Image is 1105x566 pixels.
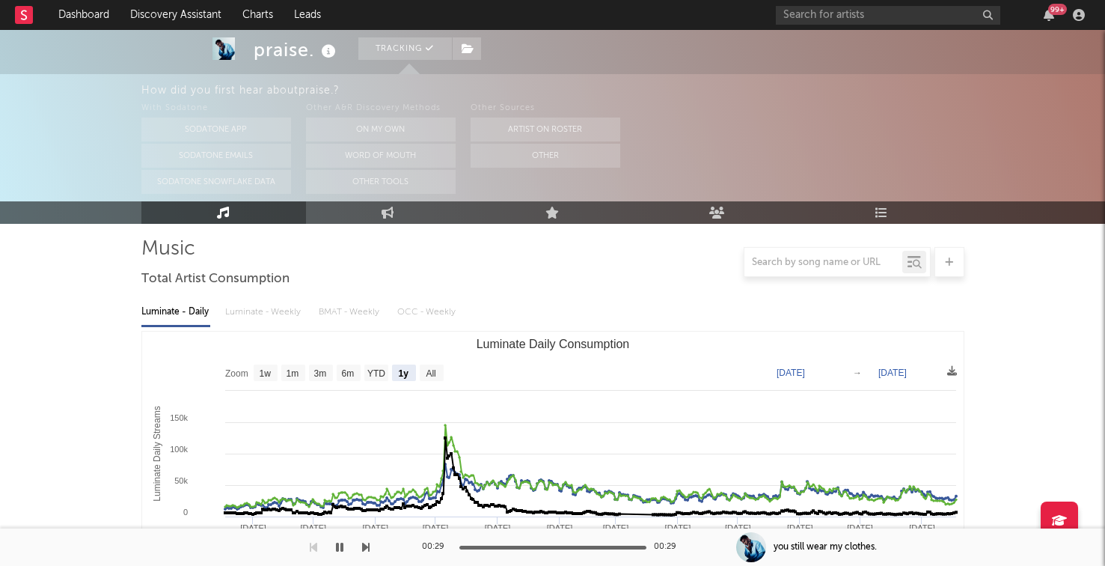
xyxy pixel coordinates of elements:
button: Artist on Roster [471,118,620,141]
text: [DATE] [240,523,266,532]
text: [DATE] [786,523,812,532]
button: Sodatone Snowflake Data [141,170,291,194]
div: 00:29 [422,538,452,556]
text: [DATE] [878,368,907,378]
div: Luminate - Daily [141,299,210,325]
text: Zoom [225,368,248,379]
text: 1m [286,368,299,379]
span: Total Artist Consumption [141,270,290,288]
div: With Sodatone [141,100,291,118]
button: Other [471,144,620,168]
text: [DATE] [724,523,750,532]
button: Sodatone Emails [141,144,291,168]
text: [DATE] [300,523,326,532]
text: 50k [174,476,188,485]
text: All [426,368,435,379]
text: [DATE] [422,523,448,532]
text: 3m [313,368,326,379]
button: Word Of Mouth [306,144,456,168]
div: Other A&R Discovery Methods [306,100,456,118]
text: → [853,368,862,378]
text: [DATE] [909,523,935,532]
text: 150k [170,413,188,422]
div: 00:29 [654,538,684,556]
div: you still wear my clothes. [774,541,877,554]
button: Tracking [358,37,452,60]
div: praise. [254,37,340,62]
text: 100k [170,445,188,454]
div: Other Sources [471,100,620,118]
text: [DATE] [847,523,873,532]
text: [DATE] [602,523,628,532]
button: 99+ [1044,9,1054,21]
div: 99 + [1048,4,1067,15]
text: 0 [183,508,187,517]
span: Music [141,240,195,258]
text: 1w [259,368,271,379]
button: Other Tools [306,170,456,194]
text: Luminate Daily Consumption [476,338,629,350]
text: [DATE] [546,523,572,532]
text: 6m [341,368,354,379]
input: Search by song name or URL [744,257,902,269]
text: [DATE] [362,523,388,532]
text: YTD [367,368,385,379]
button: Sodatone App [141,118,291,141]
text: Luminate Daily Streams [151,406,162,501]
button: On My Own [306,118,456,141]
text: 1y [398,368,408,379]
input: Search for artists [776,6,1000,25]
text: [DATE] [484,523,510,532]
text: [DATE] [777,368,805,378]
text: [DATE] [664,523,691,532]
